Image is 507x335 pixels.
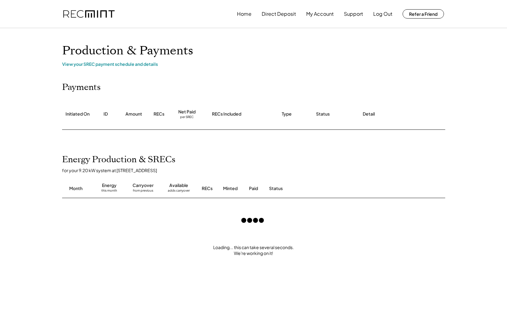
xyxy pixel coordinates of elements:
[133,182,154,189] div: Carryover
[269,185,374,192] div: Status
[154,111,164,117] div: RECs
[169,182,188,189] div: Available
[56,244,451,257] div: Loading... this can take several seconds. We're working on it!
[249,185,258,192] div: Paid
[373,8,392,20] button: Log Out
[101,189,117,195] div: this month
[62,167,451,173] div: for your 9.20 kW system at [STREET_ADDRESS]
[212,111,241,117] div: RECs Included
[223,185,238,192] div: Minted
[178,109,196,115] div: Net Paid
[133,189,153,195] div: from previous
[202,185,213,192] div: RECs
[62,82,101,93] h2: Payments
[344,8,363,20] button: Support
[65,111,90,117] div: Initiated On
[63,10,115,18] img: recmint-logotype%403x.png
[62,61,445,67] div: View your SREC payment schedule and details
[125,111,142,117] div: Amount
[316,111,330,117] div: Status
[62,155,175,165] h2: Energy Production & SRECs
[306,8,334,20] button: My Account
[62,44,445,58] h1: Production & Payments
[282,111,292,117] div: Type
[104,111,108,117] div: ID
[102,182,116,189] div: Energy
[69,185,82,192] div: Month
[168,189,190,195] div: adds carryover
[403,9,444,19] button: Refer a Friend
[363,111,375,117] div: Detail
[237,8,251,20] button: Home
[262,8,296,20] button: Direct Deposit
[180,115,194,120] div: per SREC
